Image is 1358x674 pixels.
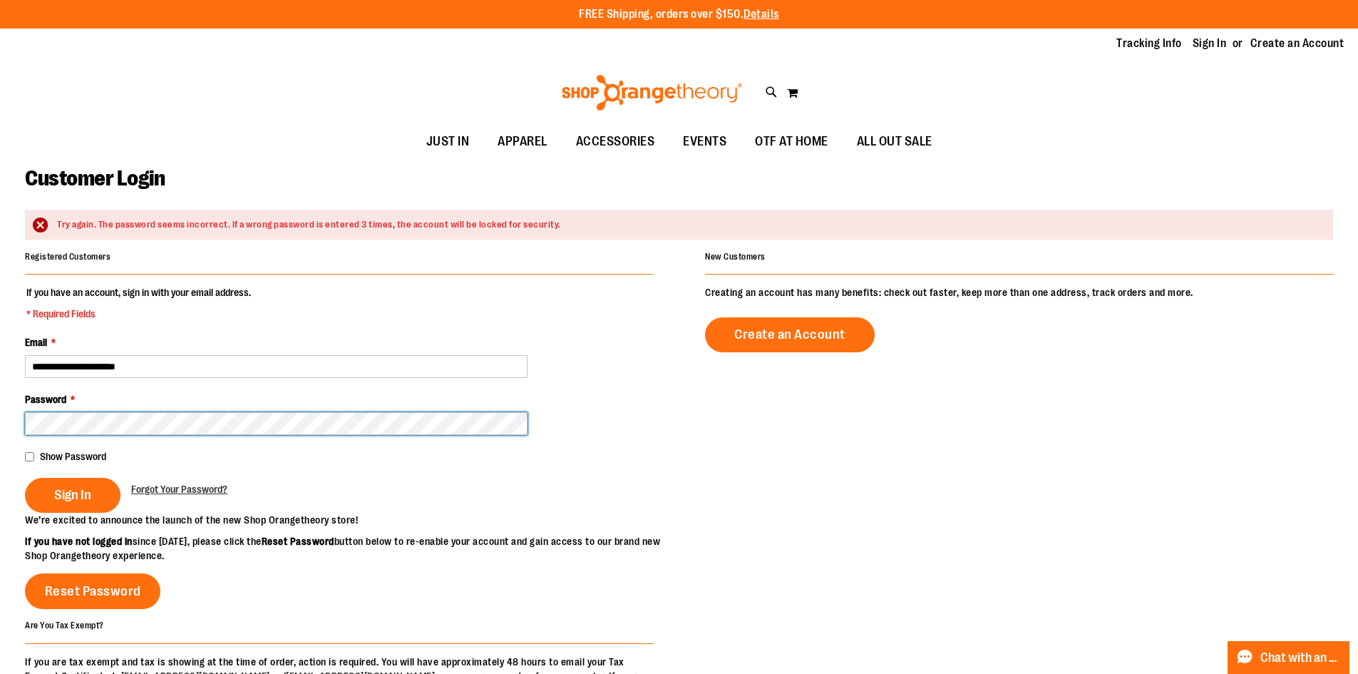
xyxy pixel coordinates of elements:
span: ACCESSORIES [576,126,655,158]
p: We’re excited to announce the launch of the new Shop Orangetheory store! [25,513,679,527]
a: Forgot Your Password? [131,482,227,496]
span: Chat with an Expert [1260,651,1341,665]
span: Email [25,337,47,348]
p: FREE Shipping, orders over $150. [579,6,779,23]
legend: If you have an account, sign in with your email address. [25,285,252,321]
span: OTF AT HOME [755,126,828,158]
span: Forgot Your Password? [131,484,227,495]
a: Reset Password [25,573,160,609]
a: Details [744,8,779,21]
strong: Reset Password [262,536,334,547]
strong: If you have not logged in [25,536,133,547]
img: Shop Orangetheory [560,75,744,111]
div: Try again. The password seems incorrect. If a wrong password is entered 3 times, the account will... [57,218,1319,232]
p: Creating an account has many benefits: check out faster, keep more than one address, track orders... [705,285,1333,300]
span: APPAREL [498,126,547,158]
span: JUST IN [426,126,470,158]
button: Chat with an Expert [1228,641,1350,674]
span: Show Password [40,451,106,462]
span: Password [25,394,66,405]
strong: Are You Tax Exempt? [25,621,104,630]
span: ALL OUT SALE [857,126,932,158]
strong: Registered Customers [25,252,110,262]
span: EVENTS [683,126,726,158]
a: Tracking Info [1116,36,1182,51]
span: Create an Account [734,327,845,342]
a: Create an Account [705,317,875,352]
span: * Required Fields [26,307,251,321]
p: since [DATE], please click the button below to re-enable your account and gain access to our bran... [25,534,679,563]
a: Sign In [1193,36,1227,51]
button: Sign In [25,478,120,513]
span: Customer Login [25,166,165,190]
a: Create an Account [1250,36,1344,51]
span: Sign In [54,487,91,503]
strong: New Customers [705,252,766,262]
span: Reset Password [45,583,141,599]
